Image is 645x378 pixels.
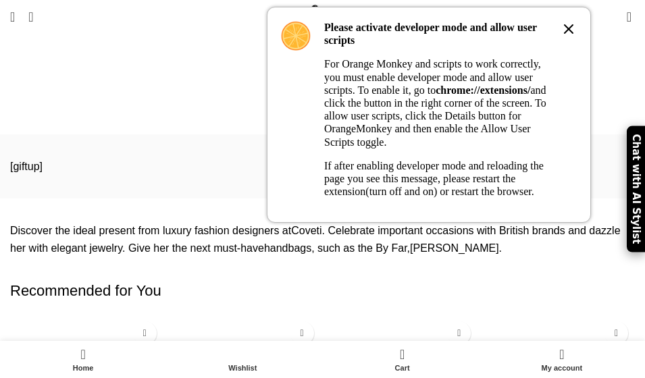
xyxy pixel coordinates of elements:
a: 0 Cart [323,344,482,375]
span: Recommended for You [10,281,161,302]
p: For Orange Monkey and scripts to work correctly, you must enable developer mode and allow user sc... [324,57,547,148]
a: Home [3,344,163,375]
a: handbags [264,242,311,254]
span: Cart [330,364,475,373]
span: Wishlist [170,364,315,373]
span: Home [10,364,156,373]
span: My account [489,364,635,373]
span: 0 [627,7,638,17]
a: Wishlist [163,344,322,375]
a: [PERSON_NAME]. [410,242,502,254]
a: My account [482,344,642,375]
div: My wishlist [163,344,322,375]
p: If after enabling developer mode and reloading the page you see this message, please restart the ... [324,159,547,198]
img: OrangeMonkey Logo [281,21,311,51]
p: Discover the ideal present from luxury fashion designers at . Celebrate important occasions with ... [10,222,635,256]
span: 0 [401,344,411,354]
a: Search [22,3,40,30]
a: Coveti [291,225,321,236]
a: 0 [620,3,638,30]
a: Open mobile menu [3,3,22,30]
h3: Please activate developer mode and allow user scripts [324,21,547,47]
div: My cart [323,344,482,375]
b: chrome://extensions/ [436,84,530,96]
p: [giftup] [10,158,635,175]
div: My Wishlist [607,3,620,30]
